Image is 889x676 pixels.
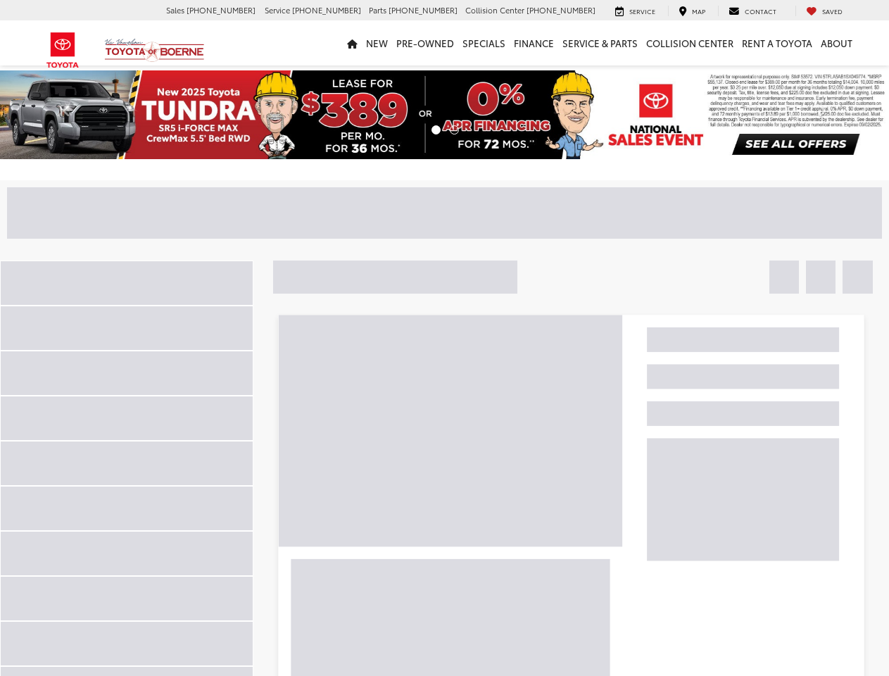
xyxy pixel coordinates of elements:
a: Service [605,6,666,17]
span: [PHONE_NUMBER] [527,4,595,15]
a: Collision Center [642,20,738,65]
a: Home [343,20,362,65]
img: Vic Vaughan Toyota of Boerne [104,38,205,63]
a: Rent a Toyota [738,20,817,65]
a: Specials [458,20,510,65]
span: Service [629,6,655,15]
span: Map [692,6,705,15]
a: Finance [510,20,558,65]
span: Collision Center [465,4,524,15]
a: Contact [718,6,787,17]
a: Map [668,6,716,17]
a: Service & Parts: Opens in a new tab [558,20,642,65]
span: [PHONE_NUMBER] [187,4,256,15]
a: New [362,20,392,65]
a: Pre-Owned [392,20,458,65]
span: [PHONE_NUMBER] [292,4,361,15]
span: [PHONE_NUMBER] [389,4,458,15]
span: Service [265,4,290,15]
span: Sales [166,4,184,15]
span: Saved [822,6,843,15]
span: Contact [745,6,776,15]
a: My Saved Vehicles [795,6,853,17]
img: Toyota [37,27,89,73]
a: About [817,20,857,65]
span: Parts [369,4,386,15]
